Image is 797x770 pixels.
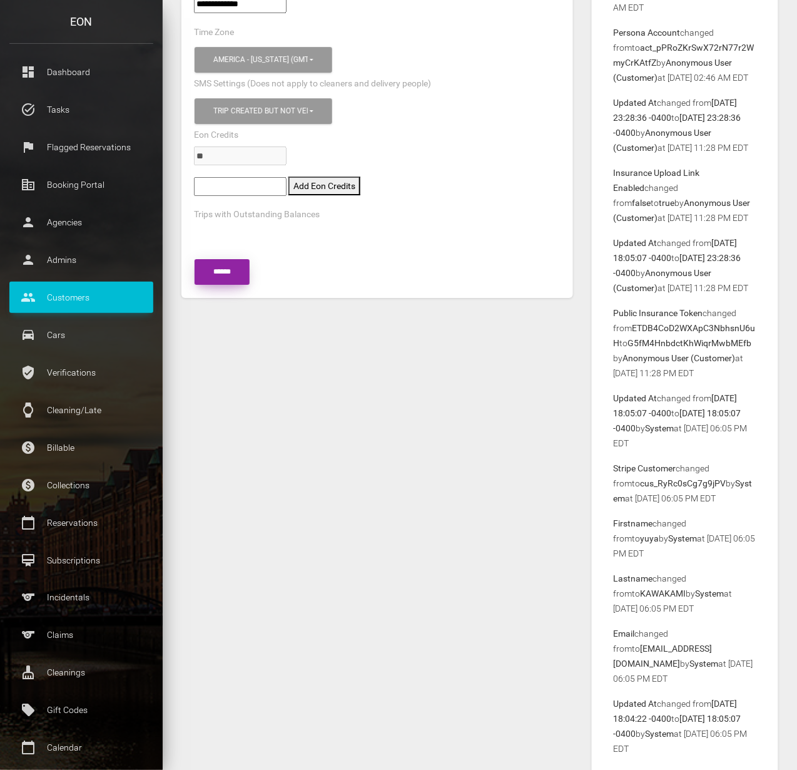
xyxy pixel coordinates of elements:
[614,391,756,451] p: changed from to by at [DATE] 06:05 PM EDT
[288,177,360,195] button: Add Eon Credits
[9,56,153,88] a: dashboard Dashboard
[19,100,144,119] p: Tasks
[623,353,736,363] b: Anonymous User (Customer)
[9,244,153,275] a: person Admins
[614,268,712,293] b: Anonymous User (Customer)
[19,739,144,757] p: Calendar
[614,305,756,381] p: changed from to by at [DATE] 11:28 PM EDT
[19,288,144,307] p: Customers
[641,533,659,543] b: yuya
[614,699,657,709] b: Updated At
[614,323,756,348] b: ETDB4CoD2WXApC3NbhsnU6uH
[194,26,234,39] label: Time Zone
[614,308,703,318] b: Public Insurance Token
[9,582,153,613] a: sports Incidentals
[9,732,153,764] a: calendar_today Calendar
[213,54,308,65] div: America - [US_STATE] (GMT -05:00)
[614,238,657,248] b: Updated At
[9,507,153,538] a: calendar_today Reservations
[9,169,153,200] a: corporate_fare Booking Portal
[9,657,153,689] a: cleaning_services Cleanings
[195,47,332,73] button: America - New York (GMT -05:00)
[614,696,756,756] p: changed from to by at [DATE] 06:05 PM EDT
[669,533,698,543] b: System
[19,438,144,457] p: Billable
[614,629,635,639] b: Email
[641,588,686,598] b: KAWAKAMI
[632,198,651,208] b: false
[213,106,308,116] div: Trip created but not verified , Customer is verified and trip is set to go
[9,695,153,726] a: local_offer Gift Codes
[614,168,700,193] b: Insurance Upload Link Enabled
[614,98,657,108] b: Updated At
[9,282,153,313] a: people Customers
[19,476,144,495] p: Collections
[19,63,144,81] p: Dashboard
[641,478,726,488] b: cus_RyRc0sCg7g9jPV
[9,207,153,238] a: person Agencies
[19,138,144,157] p: Flagged Reservations
[614,626,756,686] p: changed from to by at [DATE] 06:05 PM EDT
[19,250,144,269] p: Admins
[614,393,657,403] b: Updated At
[614,461,756,506] p: changed from to by at [DATE] 06:05 PM EDT
[646,729,674,739] b: System
[19,626,144,645] p: Claims
[696,588,724,598] b: System
[614,518,653,528] b: Firstname
[614,571,756,616] p: changed from to by at [DATE] 06:05 PM EDT
[614,95,756,155] p: changed from to by at [DATE] 11:28 PM EDT
[614,463,676,473] b: Stripe Customer
[9,131,153,163] a: flag Flagged Reservations
[614,235,756,295] p: changed from to by at [DATE] 11:28 PM EDT
[646,423,674,433] b: System
[19,363,144,382] p: Verifications
[194,129,238,141] label: Eon Credits
[194,78,431,90] label: SMS Settings (Does not apply to cleaners and delivery people)
[614,128,712,153] b: Anonymous User (Customer)
[19,701,144,720] p: Gift Codes
[9,620,153,651] a: sports Claims
[19,213,144,232] p: Agencies
[9,319,153,351] a: drive_eta Cars
[19,175,144,194] p: Booking Portal
[614,516,756,561] p: changed from to by at [DATE] 06:05 PM EDT
[614,644,713,669] b: [EMAIL_ADDRESS][DOMAIN_NAME]
[614,28,681,38] b: Persona Account
[614,58,733,83] b: Anonymous User (Customer)
[614,25,756,85] p: changed from to by at [DATE] 02:46 AM EDT
[194,208,320,221] label: Trips with Outstanding Balances
[9,394,153,426] a: watch Cleaning/Late
[9,470,153,501] a: paid Collections
[19,326,144,344] p: Cars
[9,357,153,388] a: verified_user Verifications
[690,659,719,669] b: System
[9,432,153,463] a: paid Billable
[614,573,653,583] b: Lastname
[9,545,153,576] a: card_membership Subscriptions
[19,588,144,607] p: Incidentals
[659,198,675,208] b: true
[19,513,144,532] p: Reservations
[614,165,756,225] p: changed from to by at [DATE] 11:28 PM EDT
[614,43,754,68] b: act_pPRoZKrSwX72rN77r2WmyCrKAtfZ
[195,98,332,124] button: Trip created but not verified, Customer is verified and trip is set to go
[19,401,144,419] p: Cleaning/Late
[19,664,144,682] p: Cleanings
[9,94,153,125] a: task_alt Tasks
[628,338,752,348] b: G5fM4HnbdctKhWiqrMwbMEfb
[19,551,144,570] p: Subscriptions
